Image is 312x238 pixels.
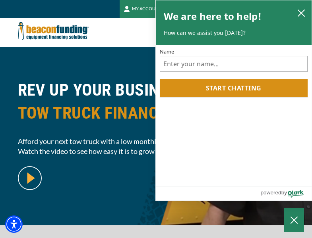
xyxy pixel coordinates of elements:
[18,102,295,125] span: TOW TRUCK FINANCING
[160,79,308,97] button: Start chatting
[260,188,281,198] span: powered
[281,188,287,198] span: by
[260,187,312,200] a: Powered by Olark
[284,208,304,232] button: Close Chatbox
[5,215,23,233] div: Accessibility Menu
[164,8,262,24] h2: We are here to help!
[160,56,308,72] input: Name
[295,7,308,18] button: close chatbox
[18,136,295,156] span: Afford your next tow truck with a low monthly payment. Get approved within 24 hours. Watch the vi...
[160,49,308,54] label: Name
[18,18,89,44] img: Beacon Funding Corporation logo
[18,166,42,190] img: video modal pop-up play button
[18,79,295,131] h1: REV UP YOUR BUSINESS
[164,29,304,37] p: How can we assist you [DATE]?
